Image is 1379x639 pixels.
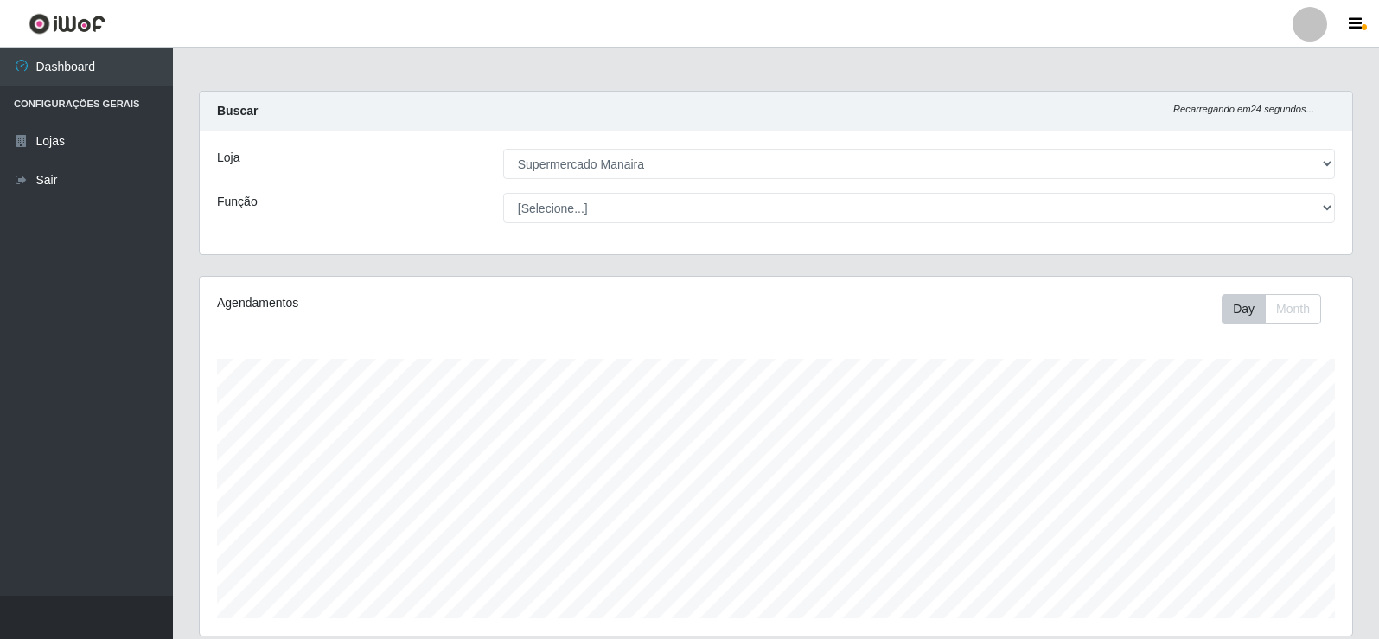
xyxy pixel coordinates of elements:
[1222,294,1266,324] button: Day
[217,294,667,312] div: Agendamentos
[1173,104,1314,114] i: Recarregando em 24 segundos...
[1222,294,1321,324] div: First group
[1222,294,1335,324] div: Toolbar with button groups
[1265,294,1321,324] button: Month
[217,104,258,118] strong: Buscar
[217,193,258,211] label: Função
[217,149,239,167] label: Loja
[29,13,105,35] img: CoreUI Logo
